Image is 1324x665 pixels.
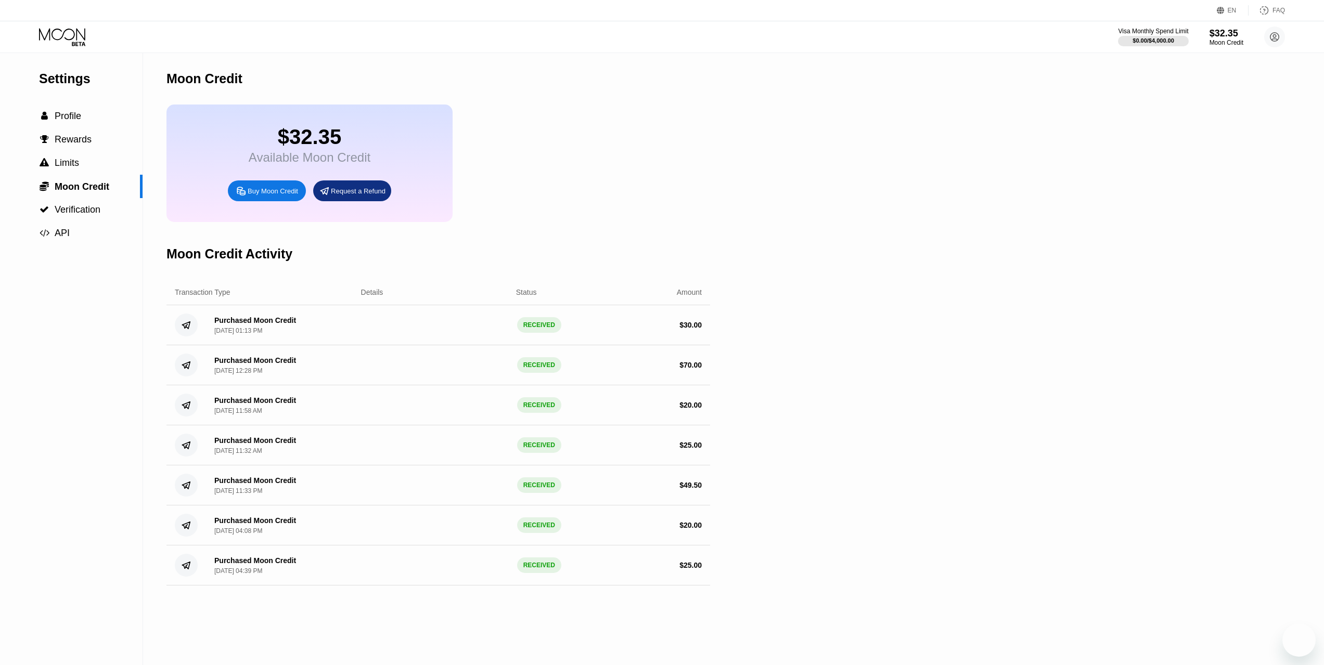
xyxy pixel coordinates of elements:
[55,158,79,168] span: Limits
[39,111,49,121] div: 
[214,527,262,534] div: [DATE] 04:08 PM
[516,288,537,296] div: Status
[361,288,383,296] div: Details
[517,477,561,493] div: RECEIVED
[55,134,92,145] span: Rewards
[39,158,49,167] div: 
[517,397,561,413] div: RECEIVED
[1118,28,1188,46] div: Visa Monthly Spend Limit$0.00/$4,000.00
[517,517,561,533] div: RECEIVED
[1210,28,1243,46] div: $32.35Moon Credit
[679,321,702,329] div: $ 30.00
[1118,28,1188,35] div: Visa Monthly Spend Limit
[214,396,296,405] div: Purchased Moon Credit
[39,181,49,191] div: 
[39,71,143,86] div: Settings
[1282,623,1316,657] iframe: Кнопка запуска окна обмена сообщениями
[55,111,81,121] span: Profile
[1228,7,1237,14] div: EN
[40,158,49,167] span: 
[214,567,262,575] div: [DATE] 04:39 PM
[679,521,702,529] div: $ 20.00
[214,316,296,324] div: Purchased Moon Credit
[677,288,702,296] div: Amount
[39,228,49,238] div: 
[313,180,391,201] div: Request a Refund
[214,556,296,565] div: Purchased Moon Credit
[1210,28,1243,39] div: $32.35
[679,441,702,449] div: $ 25.00
[331,187,385,195] div: Request a Refund
[249,150,370,165] div: Available Moon Credit
[214,487,262,494] div: [DATE] 11:33 PM
[214,327,262,334] div: [DATE] 01:13 PM
[679,481,702,489] div: $ 49.50
[214,407,262,414] div: [DATE] 11:58 AM
[214,367,262,374] div: [DATE] 12:28 PM
[517,557,561,573] div: RECEIVED
[55,181,109,192] span: Moon Credit
[214,356,296,364] div: Purchased Moon Credit
[679,361,702,369] div: $ 70.00
[55,204,100,215] span: Verification
[39,135,49,144] div: 
[41,111,48,121] span: 
[517,317,561,333] div: RECEIVED
[1133,37,1174,44] div: $0.00 / $4,000.00
[214,476,296,485] div: Purchased Moon Credit
[175,288,230,296] div: Transaction Type
[214,516,296,525] div: Purchased Moon Credit
[39,205,49,214] div: 
[248,187,298,195] div: Buy Moon Credit
[40,205,49,214] span: 
[517,357,561,373] div: RECEIVED
[1249,5,1285,16] div: FAQ
[1210,39,1243,46] div: Moon Credit
[40,181,49,191] span: 
[679,561,702,569] div: $ 25.00
[679,401,702,409] div: $ 20.00
[228,180,306,201] div: Buy Moon Credit
[166,71,242,86] div: Moon Credit
[1217,5,1249,16] div: EN
[1272,7,1285,14] div: FAQ
[40,228,49,238] span: 
[55,228,70,238] span: API
[40,135,49,144] span: 
[517,437,561,453] div: RECEIVED
[214,436,296,445] div: Purchased Moon Credit
[214,447,262,454] div: [DATE] 11:32 AM
[249,125,370,149] div: $32.35
[166,246,292,262] div: Moon Credit Activity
